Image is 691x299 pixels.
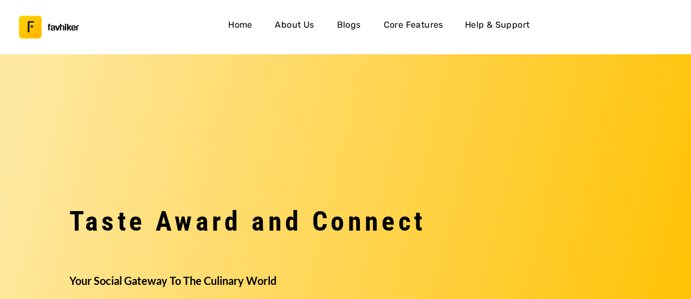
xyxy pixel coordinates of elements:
[48,23,79,31] h3: favhiker
[337,18,361,32] h4: Blogs
[465,18,530,32] h4: Help & Support
[275,18,314,32] h4: About Us
[270,15,318,40] a: About Us
[332,15,366,40] a: Blogs
[461,15,534,40] button: Help & Support
[379,15,448,40] a: Core Features
[384,18,443,32] h4: Core Features
[228,18,253,32] h4: Home
[223,15,257,40] a: Home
